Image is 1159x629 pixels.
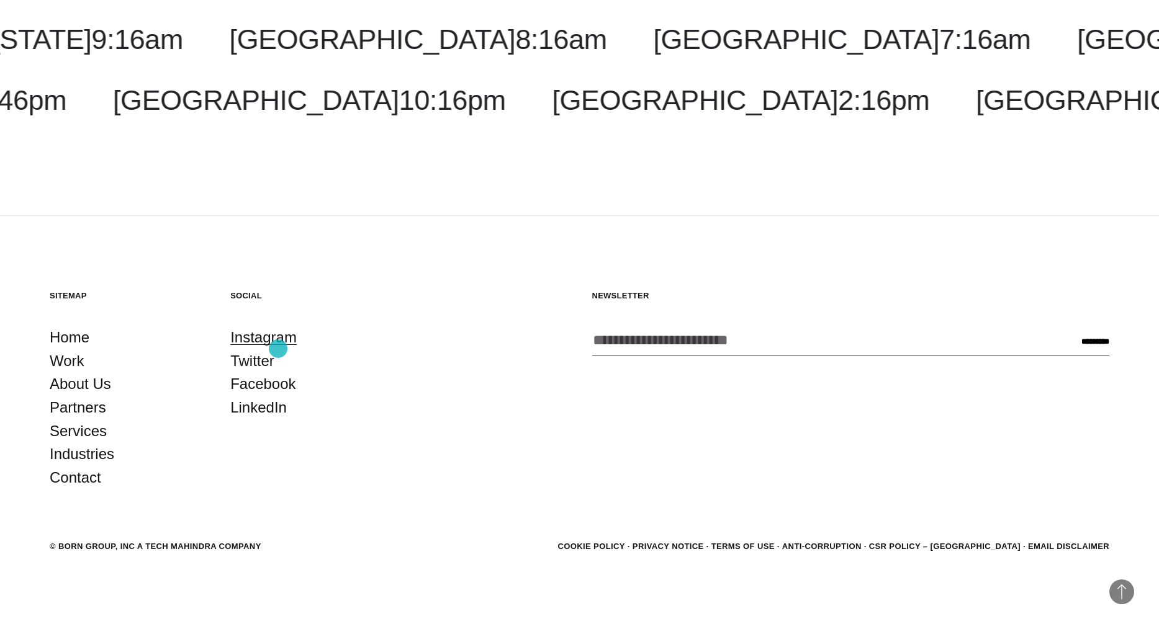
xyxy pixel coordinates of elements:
[1028,542,1109,551] a: Email Disclaimer
[50,466,101,489] a: Contact
[50,290,205,301] h5: Sitemap
[50,326,89,349] a: Home
[782,542,862,551] a: Anti-Corruption
[869,542,1021,551] a: CSR POLICY – [GEOGRAPHIC_DATA]
[50,372,111,396] a: About Us
[50,540,261,553] div: © BORN GROUP, INC A Tech Mahindra Company
[557,542,625,551] a: Cookie Policy
[230,372,295,396] a: Facebook
[838,84,929,116] span: 2:16pm
[230,326,297,349] a: Instagram
[50,442,114,466] a: Industries
[653,24,1030,55] a: [GEOGRAPHIC_DATA]7:16am
[113,84,506,116] a: [GEOGRAPHIC_DATA]10:16pm
[230,349,274,373] a: Twitter
[1109,579,1134,604] button: Back to Top
[50,349,84,373] a: Work
[91,24,183,55] span: 9:16am
[515,24,607,55] span: 8:16am
[633,542,704,551] a: Privacy Notice
[939,24,1030,55] span: 7:16am
[711,542,775,551] a: Terms of Use
[230,290,386,301] h5: Social
[399,84,506,116] span: 10:16pm
[50,396,106,419] a: Partners
[552,84,929,116] a: [GEOGRAPHIC_DATA]2:16pm
[592,290,1110,301] h5: Newsletter
[229,24,607,55] a: [GEOGRAPHIC_DATA]8:16am
[230,396,287,419] a: LinkedIn
[50,419,107,443] a: Services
